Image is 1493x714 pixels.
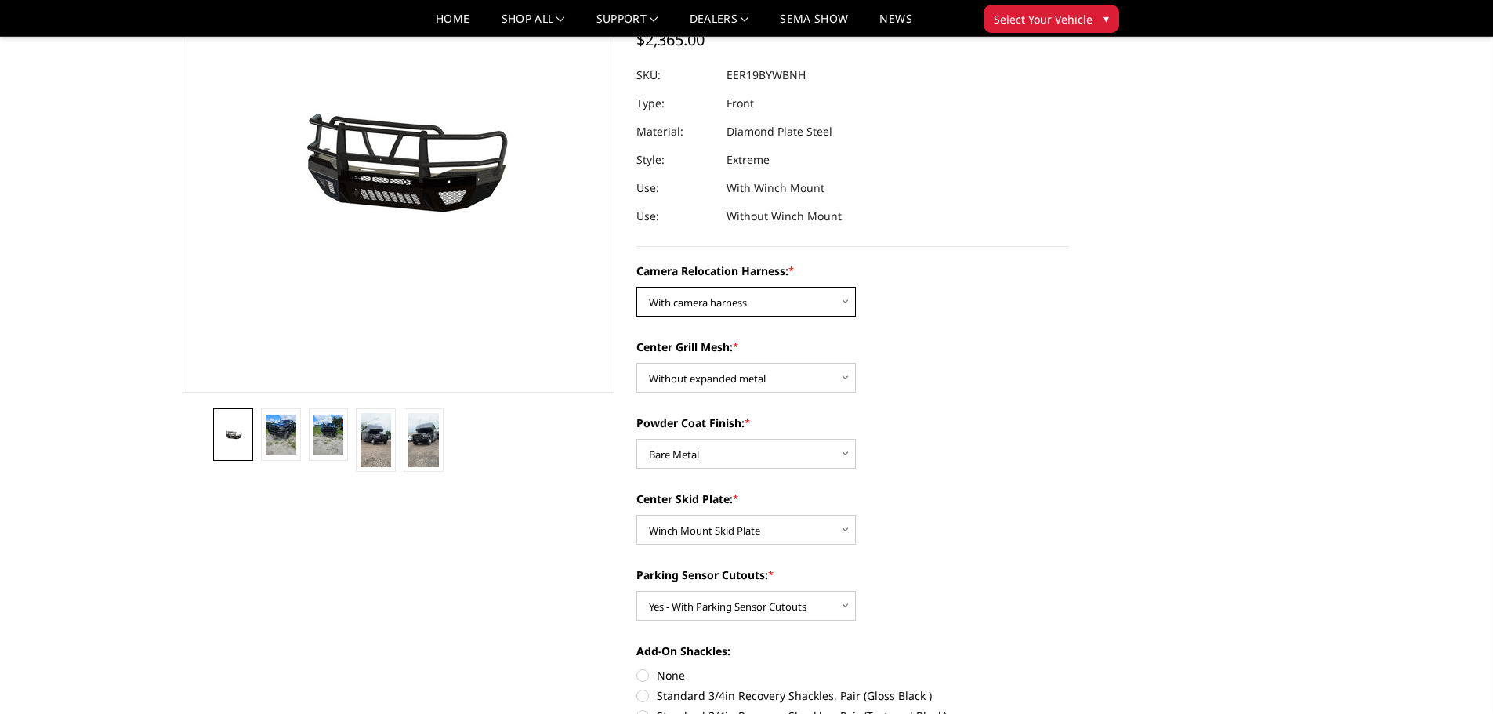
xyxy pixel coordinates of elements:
iframe: Chat Widget [1415,639,1493,714]
dd: Without Winch Mount [727,202,842,230]
a: News [879,13,911,36]
label: Add-On Shackles: [636,643,1069,659]
a: Dealers [690,13,749,36]
dd: Front [727,89,754,118]
a: shop all [502,13,565,36]
span: Select Your Vehicle [994,11,1093,27]
dt: Material: [636,118,715,146]
dt: Style: [636,146,715,174]
label: Center Grill Mesh: [636,339,1069,355]
dt: Type: [636,89,715,118]
label: Center Skid Plate: [636,491,1069,507]
dd: With Winch Mount [727,174,824,202]
a: Home [436,13,469,36]
dt: Use: [636,174,715,202]
a: Support [596,13,658,36]
label: Camera Relocation Harness: [636,263,1069,279]
img: 2019-2025 Ram 2500-3500 - T2 Series - Extreme Front Bumper (receiver or winch) [266,415,296,455]
dd: Diamond Plate Steel [727,118,832,146]
label: None [636,667,1069,683]
img: 2019-2025 Ram 2500-3500 - T2 Series - Extreme Front Bumper (receiver or winch) [313,415,344,455]
dd: EER19BYWBNH [727,61,806,89]
span: ▾ [1103,10,1109,27]
dt: Use: [636,202,715,230]
button: Select Your Vehicle [984,5,1119,33]
span: $2,365.00 [636,29,705,50]
dt: SKU: [636,61,715,89]
img: 2019-2025 Ram 2500-3500 - T2 Series - Extreme Front Bumper (receiver or winch) [218,427,248,441]
img: 2019-2025 Ram 2500-3500 - T2 Series - Extreme Front Bumper (receiver or winch) [361,413,391,467]
label: Parking Sensor Cutouts: [636,567,1069,583]
label: Standard 3/4in Recovery Shackles, Pair (Gloss Black ) [636,687,1069,704]
a: SEMA Show [780,13,848,36]
img: 2019-2025 Ram 2500-3500 - T2 Series - Extreme Front Bumper (receiver or winch) [408,413,439,467]
label: Powder Coat Finish: [636,415,1069,431]
dd: Extreme [727,146,770,174]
